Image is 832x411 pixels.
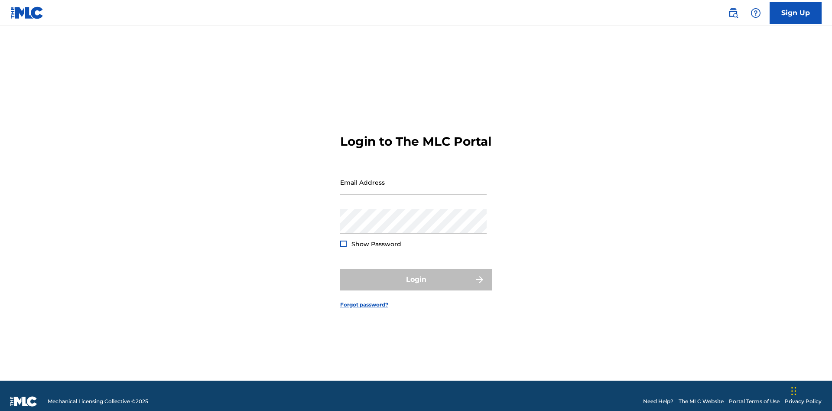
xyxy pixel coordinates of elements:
[751,8,761,18] img: help
[785,398,822,405] a: Privacy Policy
[679,398,724,405] a: The MLC Website
[789,369,832,411] iframe: Chat Widget
[10,7,44,19] img: MLC Logo
[10,396,37,407] img: logo
[747,4,764,22] div: Help
[770,2,822,24] a: Sign Up
[643,398,673,405] a: Need Help?
[340,301,388,309] a: Forgot password?
[728,8,738,18] img: search
[48,398,148,405] span: Mechanical Licensing Collective © 2025
[351,240,401,248] span: Show Password
[791,378,796,404] div: Drag
[729,398,780,405] a: Portal Terms of Use
[725,4,742,22] a: Public Search
[340,134,491,149] h3: Login to The MLC Portal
